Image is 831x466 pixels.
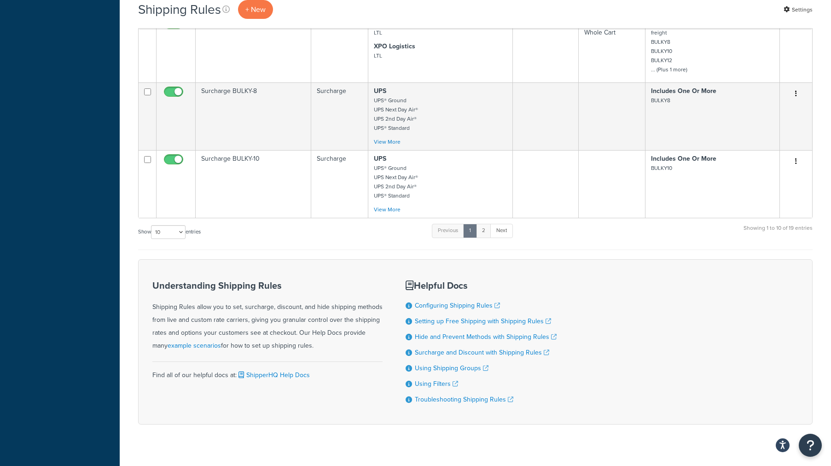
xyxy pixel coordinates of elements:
[311,15,368,82] td: Hide Methods
[415,379,458,389] a: Using Filters
[744,223,813,243] div: Showing 1 to 10 of 19 entries
[311,150,368,218] td: Surcharge
[152,280,383,352] div: Shipping Rules allow you to set, surcharge, discount, and hide shipping methods from live and cus...
[406,280,557,291] h3: Helpful Docs
[196,150,311,218] td: Surcharge BULKY-10
[196,15,311,82] td: Hide Methods LTL Weight under 110
[138,225,201,239] label: Show entries
[651,29,687,74] small: freight BULKY8 BULKY10 BULKY12 ... (Plus 1 more)
[651,96,670,105] small: BULKY8
[311,82,368,150] td: Surcharge
[415,332,557,342] a: Hide and Prevent Methods with Shipping Rules
[196,82,311,150] td: Surcharge BULKY-8
[374,154,386,163] strong: UPS
[415,348,549,357] a: Surcharge and Discount with Shipping Rules
[237,370,310,380] a: ShipperHQ Help Docs
[374,29,382,37] small: LTL
[374,138,401,146] a: View More
[168,341,221,350] a: example scenarios
[432,224,464,238] a: Previous
[152,361,383,382] div: Find all of our helpful docs at:
[374,41,415,51] strong: XPO Logistics
[490,224,513,238] a: Next
[415,316,551,326] a: Setting up Free Shipping with Shipping Rules
[374,52,382,60] small: LTL
[799,434,822,457] button: Open Resource Center
[415,395,513,404] a: Troubleshooting Shipping Rules
[374,86,386,96] strong: UPS
[152,280,383,291] h3: Understanding Shipping Rules
[374,205,401,214] a: View More
[784,3,813,16] a: Settings
[415,363,488,373] a: Using Shipping Groups
[476,224,491,238] a: 2
[579,15,645,82] td: Weight ≤ 110 for Whole Cart
[651,164,672,172] small: BULKY10
[374,164,418,200] small: UPS® Ground UPS Next Day Air® UPS 2nd Day Air® UPS® Standard
[151,225,186,239] select: Showentries
[138,0,221,18] h1: Shipping Rules
[415,301,500,310] a: Configuring Shipping Rules
[463,224,477,238] a: 1
[651,154,716,163] strong: Includes One Or More
[651,86,716,96] strong: Includes One Or More
[374,96,418,132] small: UPS® Ground UPS Next Day Air® UPS 2nd Day Air® UPS® Standard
